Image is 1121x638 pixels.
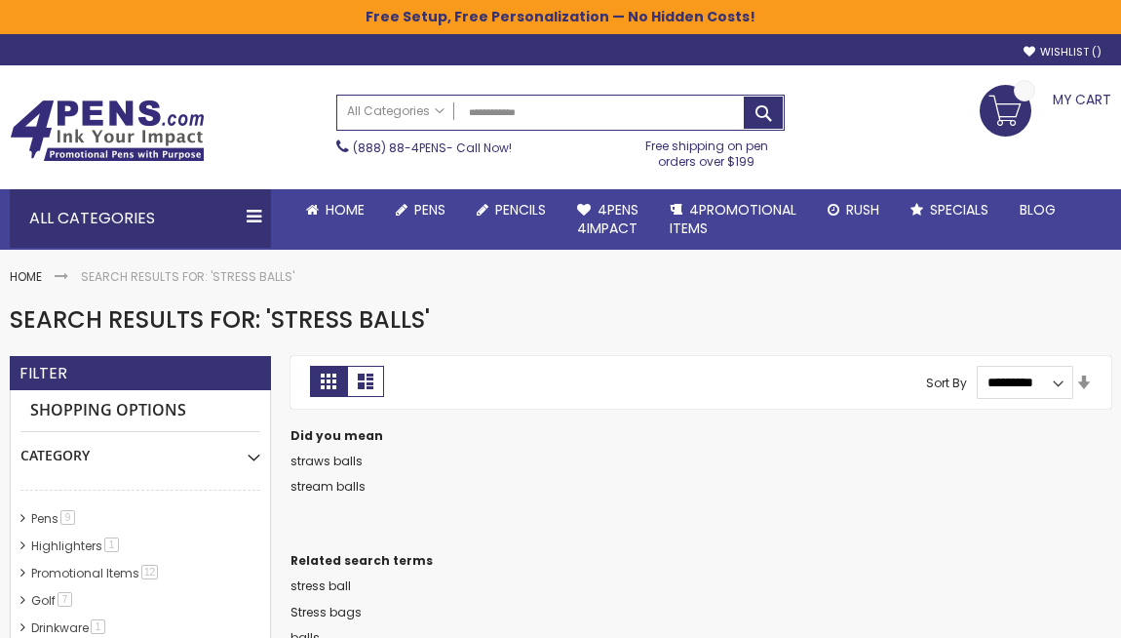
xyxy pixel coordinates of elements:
a: All Categories [337,96,454,128]
a: stress ball [290,578,351,594]
div: Category [20,432,260,465]
span: - Call Now! [353,140,512,156]
a: Rush [812,189,895,231]
a: Highlighters1 [26,538,126,554]
label: Sort By [926,374,967,390]
a: 4Pens4impact [561,189,654,250]
a: 4PROMOTIONALITEMS [654,189,812,250]
span: All Categories [347,103,445,119]
a: Specials [895,189,1004,231]
a: Promotional Items12 [26,565,165,581]
a: Home [10,268,42,285]
dt: Did you mean [290,428,1112,444]
strong: Shopping Options [20,390,260,432]
a: Wishlist [1024,45,1102,60]
span: 4PROMOTIONAL ITEMS [670,200,796,238]
img: 4Pens Custom Pens and Promotional Products [10,100,205,162]
span: 1 [91,619,105,634]
span: Blog [1020,200,1056,219]
strong: Filter [19,363,67,384]
span: Pencils [495,200,546,219]
span: Search results for: 'stress balls' [10,303,430,336]
span: 1 [104,538,119,552]
a: Blog [1004,189,1071,231]
a: Stress bags [290,604,362,620]
a: Drinkware1 [26,619,112,636]
a: Home [290,189,380,231]
div: Free shipping on pen orders over $199 [629,131,785,170]
span: 4Pens 4impact [577,200,638,238]
span: Pens [414,200,445,219]
span: 9 [60,510,75,525]
span: Specials [930,200,988,219]
span: 12 [141,565,158,579]
a: Golf7 [26,592,79,609]
a: Pencils [461,189,561,231]
span: Rush [846,200,879,219]
a: (888) 88-4PENS [353,140,446,156]
strong: Search results for: 'stress balls' [81,268,294,285]
a: straws balls [290,453,363,469]
dt: Related search terms [290,553,1112,569]
a: Pens [380,189,461,231]
strong: Grid [310,366,347,397]
a: Pens9 [26,510,82,527]
span: Home [326,200,365,219]
a: stream balls [290,478,366,495]
span: 7 [58,592,72,607]
div: All Categories [10,189,271,248]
